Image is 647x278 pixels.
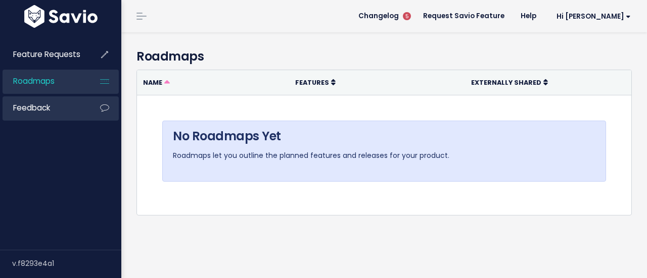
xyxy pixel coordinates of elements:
a: Roadmaps [3,70,84,93]
span: Feature Requests [13,49,80,60]
img: logo-white.9d6f32f41409.svg [22,5,100,28]
a: Externally Shared [471,77,548,87]
a: Feedback [3,96,84,120]
a: Feature Requests [3,43,84,66]
span: Name [143,78,162,87]
span: Externally Shared [471,78,541,87]
a: Help [513,9,544,24]
h4: Roadmaps [136,47,632,66]
div: Roadmaps let you outline the planned features and releases for your product. [162,121,606,181]
span: Features [295,78,329,87]
span: Roadmaps [13,76,55,86]
h4: No Roadmaps Yet [173,127,595,145]
a: Request Savio Feature [415,9,513,24]
span: Feedback [13,102,50,113]
a: Hi [PERSON_NAME] [544,9,639,24]
a: Features [295,77,336,87]
a: Name [143,77,170,87]
div: v.f8293e4a1 [12,250,121,276]
span: Changelog [358,13,399,20]
span: Hi [PERSON_NAME] [557,13,631,20]
span: 5 [403,12,411,20]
